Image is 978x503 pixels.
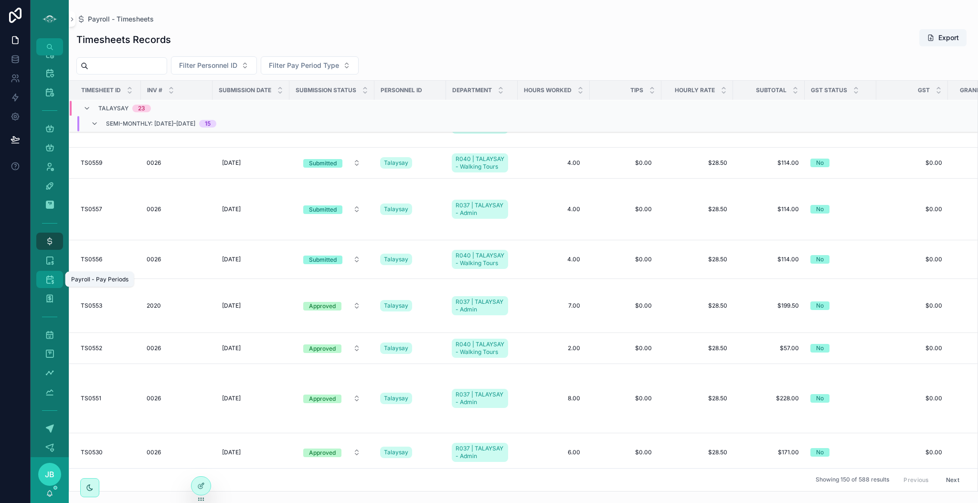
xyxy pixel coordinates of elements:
a: $0.00 [882,205,942,213]
a: TS0530 [81,449,135,456]
span: [DATE] [222,449,241,456]
button: Export [919,29,967,46]
div: 15 [205,120,211,128]
a: [DATE] [218,298,284,313]
button: Select Button [296,251,368,268]
span: Semi-Monthly: [DATE]–[DATE] [106,120,195,128]
a: Talaysay [380,342,412,354]
span: GST [918,86,930,94]
span: 4.00 [527,256,580,263]
a: Talaysay [380,203,412,215]
span: $228.00 [739,395,799,402]
span: TS0557 [81,205,102,213]
span: 2.00 [527,344,580,352]
span: $28.50 [667,205,727,213]
span: $114.00 [739,159,799,167]
a: No [810,159,871,167]
span: Talaysay [98,105,128,112]
a: $0.00 [882,302,942,310]
span: 0026 [147,205,161,213]
a: 0026 [147,449,207,456]
a: Talaysay [380,254,412,265]
span: GST Status [811,86,847,94]
span: Submission Status [296,86,356,94]
div: Submitted [309,159,337,168]
span: 7.00 [527,302,580,310]
a: No [810,301,871,310]
a: $28.50 [667,395,727,402]
span: $199.50 [739,302,799,310]
a: R040 | TALAYSAY - Walking Tours [452,339,508,358]
a: $0.00 [595,391,656,406]
span: Filter Pay Period Type [269,61,339,70]
span: $0.00 [882,344,942,352]
a: TS0551 [81,395,135,402]
span: Showing 150 of 588 results [816,476,889,484]
a: $114.00 [739,256,799,263]
button: Select Button [296,340,368,357]
span: R040 | TALAYSAY - Walking Tours [456,341,504,356]
a: $0.00 [882,159,942,167]
a: R037 | TALAYSAY - Admin [452,389,508,408]
div: No [816,301,824,310]
a: 2.00 [523,341,584,356]
a: R037 | TALAYSAY - Admin [452,198,512,221]
a: R040 | TALAYSAY - Walking Tours [452,153,508,172]
button: Select Button [261,56,359,75]
span: Payroll - Timesheets [88,14,154,24]
span: Subtotal [756,86,787,94]
span: R037 | TALAYSAY - Admin [456,445,504,460]
span: 6.00 [527,449,580,456]
span: Department [452,86,492,94]
span: [DATE] [222,256,241,263]
div: No [816,344,824,353]
a: 2020 [147,302,207,310]
img: App logo [42,11,57,27]
span: $0.00 [882,256,942,263]
span: 8.00 [527,395,580,402]
a: 7.00 [523,298,584,313]
a: R040 | TALAYSAY - Walking Tours [452,248,512,271]
span: [DATE] [222,205,241,213]
span: Talaysay [384,395,408,402]
a: R040 | TALAYSAY - Walking Tours [452,151,512,174]
span: $0.00 [882,395,942,402]
a: Talaysay [380,252,440,267]
a: TS0553 [81,302,135,310]
div: Submitted [309,256,337,264]
span: TS0556 [81,256,102,263]
span: $0.00 [599,256,652,263]
a: [DATE] [218,391,284,406]
span: $0.00 [599,344,652,352]
a: 4.00 [523,252,584,267]
span: [DATE] [222,344,241,352]
span: $28.50 [667,302,727,310]
a: 0026 [147,205,207,213]
a: R040 | TALAYSAY - Walking Tours [452,337,512,360]
span: 4.00 [527,205,580,213]
a: 6.00 [523,445,584,460]
a: 0026 [147,344,207,352]
a: R040 | TALAYSAY - Walking Tours [452,250,508,269]
span: $28.50 [667,449,727,456]
a: $0.00 [882,449,942,456]
a: TS0559 [81,159,135,167]
a: No [810,255,871,264]
a: $114.00 [739,205,799,213]
span: $0.00 [599,205,652,213]
span: Talaysay [384,344,408,352]
a: 4.00 [523,202,584,217]
a: Talaysay [380,202,440,217]
a: [DATE] [218,155,284,171]
a: Select Button [295,339,369,357]
div: scrollable content [31,55,69,457]
a: Talaysay [380,341,440,356]
a: $28.50 [667,256,727,263]
button: Select Button [296,444,368,461]
span: R037 | TALAYSAY - Admin [456,202,504,217]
